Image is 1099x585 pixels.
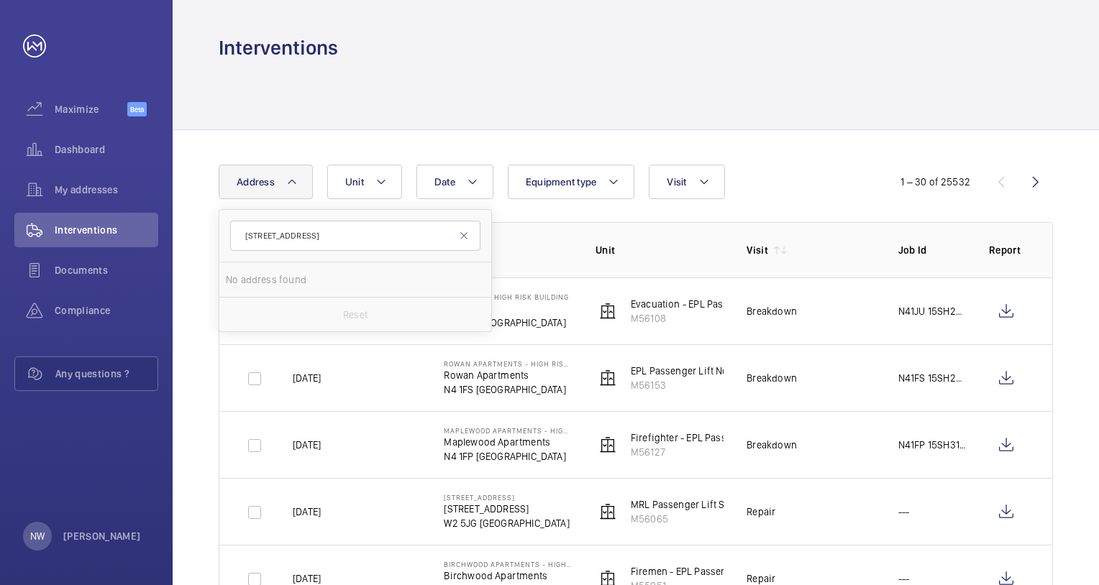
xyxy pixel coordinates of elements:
p: NW [30,529,45,543]
p: Rowan Apartments [444,368,572,382]
p: Visit [747,243,768,257]
p: Reset [343,308,368,322]
button: Equipment type [508,165,635,199]
span: Any questions ? [55,367,158,381]
span: Equipment type [526,176,597,188]
p: [DATE] [293,438,321,452]
p: MRL Passenger Lift SELE [631,497,740,512]
p: Birchwood Apartments [444,568,572,583]
p: Address [444,243,572,257]
p: N4 1FS [GEOGRAPHIC_DATA] [444,382,572,397]
div: Breakdown [747,304,797,318]
img: elevator.svg [599,503,616,520]
p: N4 1FP [GEOGRAPHIC_DATA] [444,449,572,464]
p: Unit [596,243,724,257]
div: Repair [747,505,775,519]
p: Firemen - EPL Passenger Lift No 1 [631,564,780,579]
span: My addresses [55,183,158,197]
div: Breakdown [747,438,797,452]
p: N4 1JU [GEOGRAPHIC_DATA] [444,315,569,330]
span: Maximize [55,102,127,116]
p: Evacuation - EPL Passenger Lift No 2 [631,297,795,311]
p: M56127 [631,445,793,459]
img: elevator.svg [599,369,616,387]
span: Documents [55,263,158,277]
img: elevator.svg [599,436,616,453]
p: Rowan Apartments - High Risk Building [444,359,572,368]
p: Hornbeam - High Risk Building [444,292,569,301]
div: 1 – 30 of 25532 [900,175,970,189]
span: Beta [127,102,147,116]
p: M56108 [631,311,795,326]
p: Report [989,243,1023,257]
p: [STREET_ADDRESS] [444,502,569,516]
p: Firefighter - EPL Passenger Lift No 3 [631,430,793,445]
h1: Interventions [219,34,338,61]
button: Address [219,165,313,199]
p: [DATE] [293,505,321,519]
p: M56153 [631,378,734,392]
span: Compliance [55,303,158,318]
p: M56065 [631,512,740,526]
p: [STREET_ADDRESS] [444,493,569,502]
img: elevator.svg [599,303,616,320]
p: N41FP 15SH316/JG [898,438,966,452]
span: Dashboard [55,142,158,157]
span: Date [434,176,455,188]
button: Visit [649,165,724,199]
p: Maplewood Apartments - High Risk Building [444,426,572,435]
button: Unit [327,165,402,199]
p: Job Id [898,243,966,257]
p: Birchwood Apartments - High Risk Building [444,560,572,568]
button: Date [416,165,493,199]
p: N41JU 15SH26F/JG [898,304,966,318]
p: EPL Passenger Lift No 1 [631,364,734,378]
p: [DATE] [293,371,321,385]
p: W2 5JG [GEOGRAPHIC_DATA] [444,516,569,530]
li: No address found [219,262,491,297]
p: --- [898,505,910,519]
p: [PERSON_NAME] [63,529,141,543]
p: Maplewood Apartments [444,435,572,449]
div: Breakdown [747,371,797,385]
span: Visit [667,176,686,188]
input: Search by address [230,221,480,251]
p: N41FS 15SH200/JG [898,371,966,385]
p: Hornbeam [444,301,569,315]
span: Address [237,176,275,188]
span: Unit [345,176,364,188]
span: Interventions [55,223,158,237]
